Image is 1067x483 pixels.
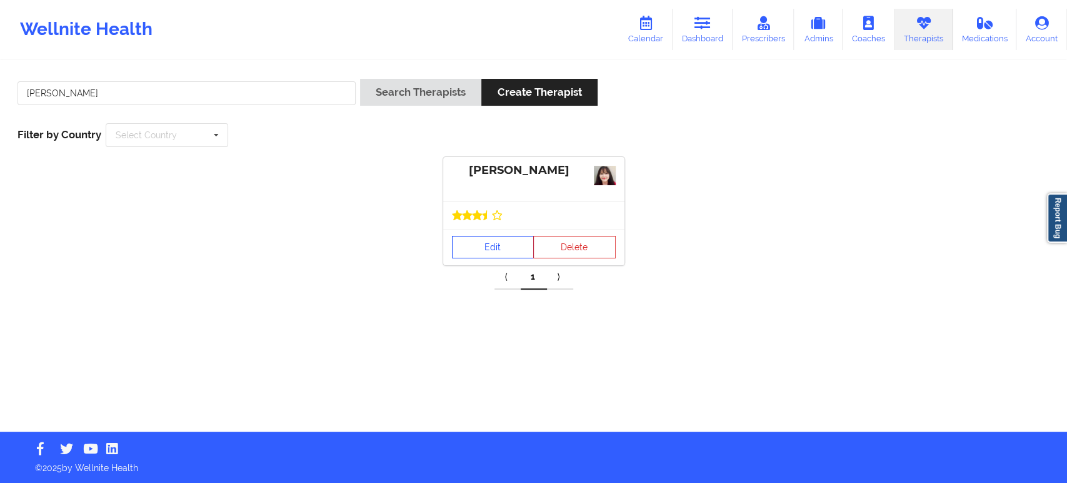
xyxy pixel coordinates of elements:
a: Next item [547,265,573,290]
a: Dashboard [673,9,733,50]
a: Account [1016,9,1067,50]
input: Search Keywords [18,81,356,105]
a: Edit [452,236,534,258]
button: Create Therapist [481,79,597,106]
div: [PERSON_NAME] [452,163,616,178]
div: Pagination Navigation [494,265,573,290]
a: Previous item [494,265,521,290]
img: 0e706ee6-627c-4511-8f93-eea9a4d19256IMG_0257.jpeg [594,166,616,185]
a: Therapists [894,9,953,50]
a: Medications [953,9,1017,50]
a: Calendar [619,9,673,50]
a: Admins [794,9,843,50]
a: Report Bug [1047,193,1067,243]
button: Delete [533,236,616,258]
a: Coaches [843,9,894,50]
div: Select Country [116,131,177,140]
span: Filter by Country [18,128,101,141]
p: © 2025 by Wellnite Health [26,453,1041,474]
button: Search Therapists [360,79,481,106]
a: 1 [521,265,547,290]
a: Prescribers [733,9,794,50]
